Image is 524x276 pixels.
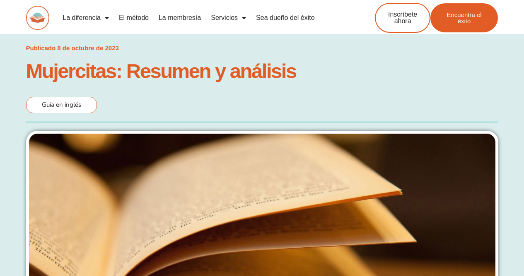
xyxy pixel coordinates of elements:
a: La membresía [154,8,206,27]
font: Publicado [26,44,56,51]
font: Inscríbete ahora [388,11,417,24]
a: Sea dueño del éxito [251,8,319,27]
font: Guía en inglés [42,100,81,109]
a: La diferencia [58,8,114,27]
a: Publicado 8 de octubre de 2023 [26,42,119,54]
a: Servicios [206,8,251,27]
a: Inscríbete ahora [375,3,430,33]
font: 8 de octubre de 2023 [57,44,118,51]
font: La diferencia [63,14,101,21]
font: Encuentra el éxito [447,11,481,24]
a: Encuentra el éxito [430,3,498,32]
font: Servicios [211,14,238,21]
font: La membresía [159,14,201,21]
nav: Menú [58,8,348,27]
font: Mujercitas: Resumen y análisis [26,60,296,82]
font: El método [119,14,149,21]
a: El método [114,8,154,27]
font: Sea dueño del éxito [256,14,314,21]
